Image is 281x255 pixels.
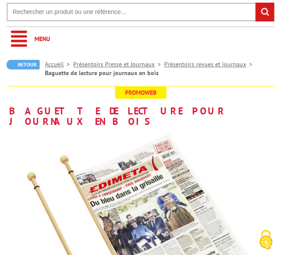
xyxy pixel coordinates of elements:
[164,60,256,68] a: Présentoirs revues et journaux
[255,3,274,21] input: rechercher
[45,60,73,68] a: Accueil
[73,60,164,68] a: Présentoirs Presse et Journaux
[34,35,50,43] span: Menu
[45,69,159,77] li: Baguette de lecture pour journaux en bois
[251,225,281,255] button: Cookies (fenêtre modale)
[255,229,277,251] img: Cookies (fenêtre modale)
[115,86,166,99] span: Promoweb
[7,60,40,69] a: Retour
[7,3,274,21] input: Rechercher un produit ou une référence...
[7,27,274,51] a: Menu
